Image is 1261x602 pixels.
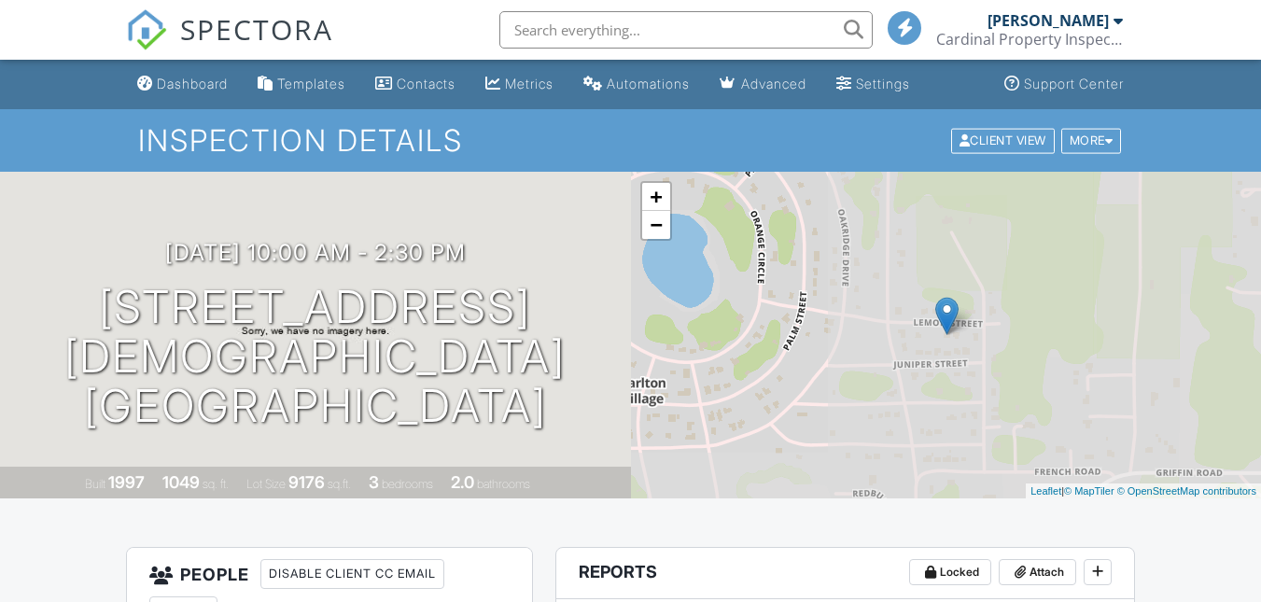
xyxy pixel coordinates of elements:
[712,67,814,102] a: Advanced
[382,477,433,491] span: bedrooms
[1026,483,1261,499] div: |
[260,559,444,589] div: Disable Client CC Email
[607,76,690,91] div: Automations
[157,76,228,91] div: Dashboard
[180,9,333,49] span: SPECTORA
[1117,485,1256,497] a: © OpenStreetMap contributors
[397,76,455,91] div: Contacts
[642,183,670,211] a: Zoom in
[165,240,466,265] h3: [DATE] 10:00 am - 2:30 pm
[505,76,553,91] div: Metrics
[203,477,229,491] span: sq. ft.
[936,30,1123,49] div: Cardinal Property Inspection
[130,67,235,102] a: Dashboard
[162,472,200,492] div: 1049
[108,472,145,492] div: 1997
[951,128,1055,153] div: Client View
[328,477,351,491] span: sq.ft.
[949,133,1059,147] a: Client View
[1024,76,1124,91] div: Support Center
[138,124,1123,157] h1: Inspection Details
[642,211,670,239] a: Zoom out
[499,11,873,49] input: Search everything...
[997,67,1131,102] a: Support Center
[126,9,167,50] img: The Best Home Inspection Software - Spectora
[246,477,286,491] span: Lot Size
[856,76,910,91] div: Settings
[1064,485,1114,497] a: © MapTiler
[1030,485,1061,497] a: Leaflet
[369,472,379,492] div: 3
[277,76,345,91] div: Templates
[85,477,105,491] span: Built
[741,76,806,91] div: Advanced
[451,472,474,492] div: 2.0
[576,67,697,102] a: Automations (Basic)
[1061,128,1122,153] div: More
[288,472,325,492] div: 9176
[126,25,333,64] a: SPECTORA
[477,477,530,491] span: bathrooms
[30,283,601,430] h1: [STREET_ADDRESS] [DEMOGRAPHIC_DATA][GEOGRAPHIC_DATA]
[829,67,918,102] a: Settings
[478,67,561,102] a: Metrics
[250,67,353,102] a: Templates
[988,11,1109,30] div: [PERSON_NAME]
[368,67,463,102] a: Contacts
